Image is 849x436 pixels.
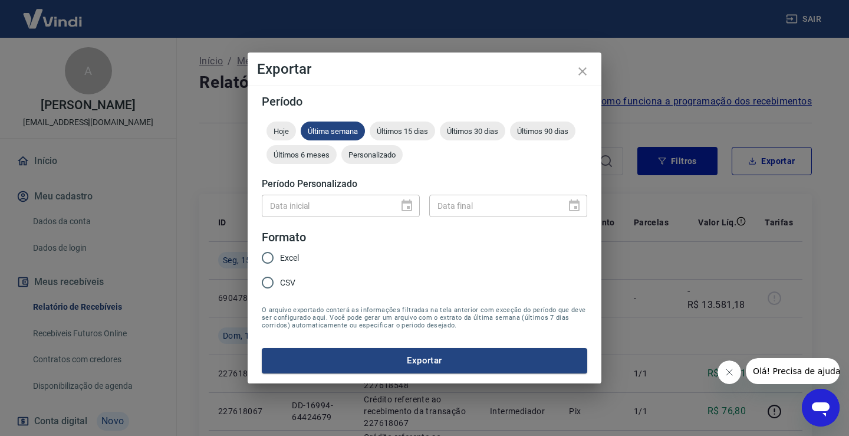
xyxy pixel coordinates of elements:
h4: Exportar [257,62,592,76]
div: Personalizado [341,145,403,164]
span: O arquivo exportado conterá as informações filtradas na tela anterior com exceção do período que ... [262,306,587,329]
span: Personalizado [341,150,403,159]
button: Exportar [262,348,587,373]
span: Últimos 30 dias [440,127,505,136]
input: DD/MM/YYYY [262,195,390,217]
span: CSV [280,277,295,289]
span: Hoje [266,127,296,136]
span: Últimos 15 dias [370,127,435,136]
div: Últimos 90 dias [510,122,575,140]
legend: Formato [262,229,306,246]
span: Últimos 6 meses [266,150,337,159]
span: Últimos 90 dias [510,127,575,136]
div: Últimos 15 dias [370,122,435,140]
span: Última semana [301,127,365,136]
div: Hoje [266,122,296,140]
span: Excel [280,252,299,264]
h5: Período [262,96,587,107]
iframe: Fechar mensagem [718,360,741,384]
iframe: Mensagem da empresa [746,358,840,384]
span: Olá! Precisa de ajuda? [7,8,99,18]
iframe: Botão para abrir a janela de mensagens [802,389,840,427]
button: close [568,57,597,86]
h5: Período Personalizado [262,178,587,190]
div: Última semana [301,122,365,140]
input: DD/MM/YYYY [429,195,558,217]
div: Últimos 6 meses [266,145,337,164]
div: Últimos 30 dias [440,122,505,140]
